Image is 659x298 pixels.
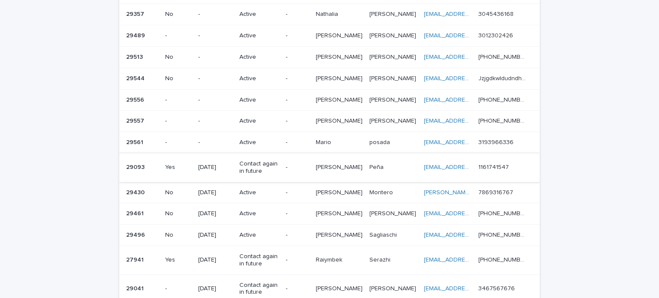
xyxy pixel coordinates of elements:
[165,164,191,171] p: Yes
[316,187,364,196] p: [PERSON_NAME]
[198,210,233,217] p: [DATE]
[316,9,340,18] p: Nathalia
[478,208,528,217] p: [PHONE_NUMBER]
[316,255,344,264] p: Raiymbek
[239,139,279,146] p: Active
[198,139,233,146] p: -
[369,255,392,264] p: Serazhi
[286,164,308,171] p: -
[316,95,364,104] p: [PERSON_NAME]
[316,137,333,146] p: Mario
[424,54,521,60] a: [EMAIL_ADDRESS][DOMAIN_NAME]
[239,232,279,239] p: Active
[424,118,521,124] a: [EMAIL_ADDRESS][DOMAIN_NAME]
[165,210,191,217] p: No
[369,283,418,292] p: [PERSON_NAME]
[119,153,540,182] tr: 2909329093 Yes[DATE]Contact again in future-[PERSON_NAME][PERSON_NAME] PeñaPeña [EMAIL_ADDRESS][D...
[369,95,418,104] p: [PERSON_NAME]
[239,75,279,82] p: Active
[316,162,364,171] p: [PERSON_NAME]
[478,9,515,18] p: 3045436168
[119,25,540,47] tr: 2948929489 --Active-[PERSON_NAME][PERSON_NAME] [PERSON_NAME][PERSON_NAME] [EMAIL_ADDRESS][DOMAIN_...
[369,30,418,39] p: [PERSON_NAME]
[316,208,364,217] p: [PERSON_NAME]
[126,283,145,292] p: 29041
[165,96,191,104] p: -
[119,68,540,89] tr: 2954429544 No-Active-[PERSON_NAME][PERSON_NAME] [PERSON_NAME][PERSON_NAME] [EMAIL_ADDRESS][DOMAIN...
[286,75,308,82] p: -
[198,54,233,61] p: -
[478,73,528,82] p: Jzjgdkwldudndhsbf
[424,257,521,263] a: [EMAIL_ADDRESS][DOMAIN_NAME]
[119,182,540,203] tr: 2943029430 No[DATE]Active-[PERSON_NAME][PERSON_NAME] MonteroMontero [PERSON_NAME][EMAIL_ADDRESS][...
[198,32,233,39] p: -
[165,11,191,18] p: No
[119,132,540,154] tr: 2956129561 --Active-MarioMario posadaposada [EMAIL_ADDRESS][DOMAIN_NAME] 31939663363193966336
[424,164,521,170] a: [EMAIL_ADDRESS][DOMAIN_NAME]
[126,187,146,196] p: 29430
[286,11,308,18] p: -
[369,52,418,61] p: [PERSON_NAME]
[286,139,308,146] p: -
[198,75,233,82] p: -
[478,30,515,39] p: 3012302426
[478,255,528,264] p: [PHONE_NUMBER]
[126,255,145,264] p: 27941
[286,54,308,61] p: -
[165,189,191,196] p: No
[198,164,233,171] p: [DATE]
[198,256,233,264] p: [DATE]
[316,30,364,39] p: [PERSON_NAME]
[316,116,364,125] p: [PERSON_NAME]
[239,32,279,39] p: Active
[369,9,418,18] p: [PERSON_NAME]
[198,232,233,239] p: [DATE]
[316,230,364,239] p: [PERSON_NAME]
[286,210,308,217] p: -
[424,232,521,238] a: [EMAIL_ADDRESS][DOMAIN_NAME]
[239,253,279,268] p: Contact again in future
[126,137,145,146] p: 29561
[424,33,521,39] a: [EMAIL_ADDRESS][DOMAIN_NAME]
[286,189,308,196] p: -
[119,111,540,132] tr: 2955729557 --Active-[PERSON_NAME][PERSON_NAME] [PERSON_NAME][PERSON_NAME] [EMAIL_ADDRESS][DOMAIN_...
[286,96,308,104] p: -
[165,139,191,146] p: -
[119,225,540,246] tr: 2949629496 No[DATE]Active-[PERSON_NAME][PERSON_NAME] SagliaschiSagliaschi [EMAIL_ADDRESS][DOMAIN_...
[424,97,521,103] a: [EMAIL_ADDRESS][DOMAIN_NAME]
[369,187,395,196] p: Montero
[126,162,146,171] p: 29093
[286,117,308,125] p: -
[165,256,191,264] p: Yes
[239,11,279,18] p: Active
[369,116,418,125] p: [PERSON_NAME]
[369,137,392,146] p: posada
[198,96,233,104] p: -
[126,30,147,39] p: 29489
[239,210,279,217] p: Active
[424,11,521,17] a: [EMAIL_ADDRESS][DOMAIN_NAME]
[369,230,399,239] p: Sagliaschi
[126,9,146,18] p: 29357
[478,230,528,239] p: [PHONE_NUMBER]
[239,117,279,125] p: Active
[165,117,191,125] p: -
[119,4,540,25] tr: 2935729357 No-Active-NathaliaNathalia [PERSON_NAME][PERSON_NAME] [EMAIL_ADDRESS][DOMAIN_NAME] 304...
[126,73,146,82] p: 29544
[119,89,540,111] tr: 2955629556 --Active-[PERSON_NAME][PERSON_NAME] [PERSON_NAME][PERSON_NAME] [EMAIL_ADDRESS][DOMAIN_...
[126,52,145,61] p: 29513
[198,11,233,18] p: -
[478,162,511,171] p: 1161741547
[198,189,233,196] p: [DATE]
[478,137,515,146] p: 3193966336
[126,230,147,239] p: 29496
[119,203,540,225] tr: 2946129461 No[DATE]Active-[PERSON_NAME][PERSON_NAME] [PERSON_NAME][PERSON_NAME] [EMAIL_ADDRESS][D...
[126,95,146,104] p: 29556
[478,95,528,104] p: +55 47 996385889
[198,117,233,125] p: -
[165,285,191,292] p: -
[478,187,515,196] p: 7869316767
[424,75,521,81] a: [EMAIL_ADDRESS][DOMAIN_NAME]
[316,283,364,292] p: [PERSON_NAME]
[478,283,517,292] p: 3467567676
